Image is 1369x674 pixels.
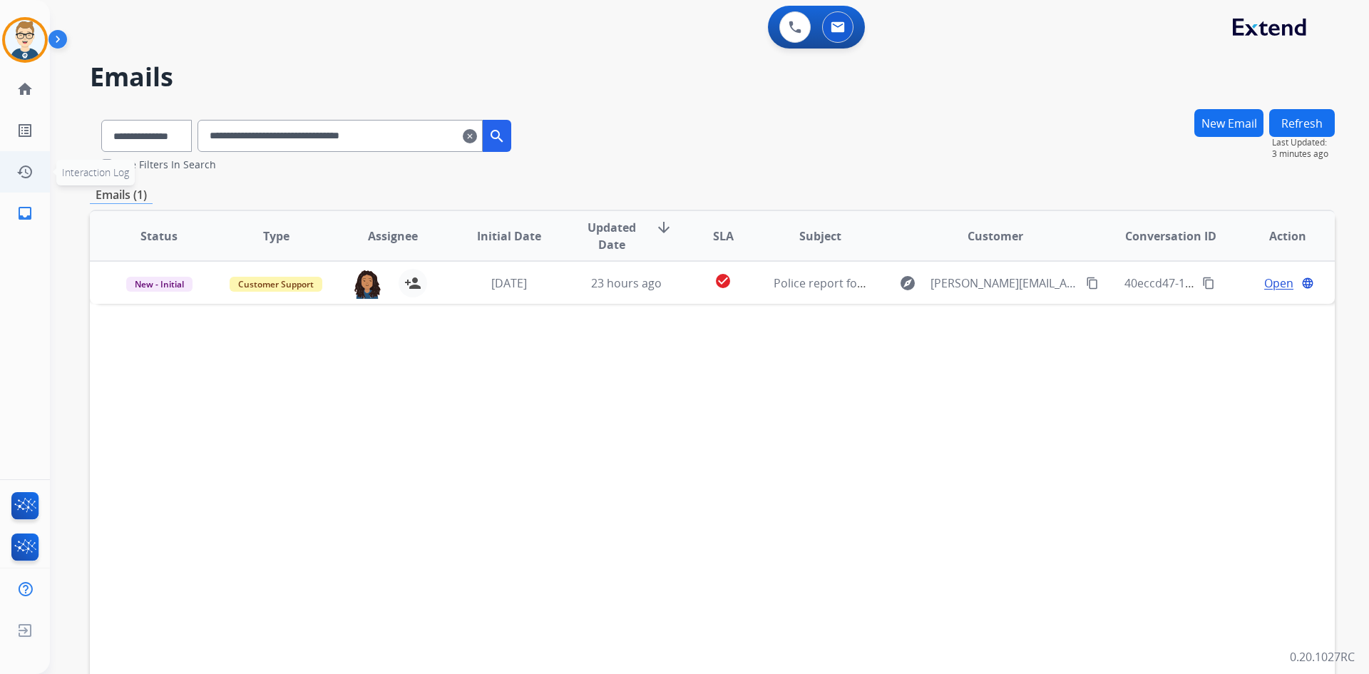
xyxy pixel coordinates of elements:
[353,269,381,299] img: agent-avatar
[1301,277,1314,290] mat-icon: language
[1124,275,1344,291] span: 40eccd47-10d9-4ca0-9369-7252dae17b4c
[1264,275,1293,292] span: Open
[126,277,193,292] span: New - Initial
[713,228,734,245] span: SLA
[404,275,421,292] mat-icon: person_add
[1194,109,1263,137] button: New Email
[16,163,34,180] mat-icon: history
[714,272,732,290] mat-icon: check_circle
[368,228,418,245] span: Assignee
[1272,137,1335,148] span: Last Updated:
[968,228,1023,245] span: Customer
[899,275,916,292] mat-icon: explore
[5,20,45,60] img: avatar
[1125,228,1216,245] span: Conversation ID
[477,228,541,245] span: Initial Date
[16,122,34,139] mat-icon: list_alt
[799,228,841,245] span: Subject
[463,128,477,145] mat-icon: clear
[1269,109,1335,137] button: Refresh
[62,165,129,179] span: Interaction Log
[488,128,506,145] mat-icon: search
[1272,148,1335,160] span: 3 minutes ago
[1202,277,1215,290] mat-icon: content_copy
[930,275,1077,292] span: [PERSON_NAME][EMAIL_ADDRESS][PERSON_NAME][DOMAIN_NAME]
[491,275,527,291] span: [DATE]
[591,275,662,291] span: 23 hours ago
[118,158,216,172] label: Use Filters In Search
[774,275,899,291] span: Police report for claims
[263,228,289,245] span: Type
[230,277,322,292] span: Customer Support
[16,205,34,222] mat-icon: inbox
[1290,648,1355,665] p: 0.20.1027RC
[90,186,153,204] p: Emails (1)
[16,81,34,98] mat-icon: home
[140,228,178,245] span: Status
[655,219,672,236] mat-icon: arrow_downward
[580,219,645,253] span: Updated Date
[90,63,1335,91] h2: Emails
[1218,211,1335,261] th: Action
[1086,277,1099,290] mat-icon: content_copy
